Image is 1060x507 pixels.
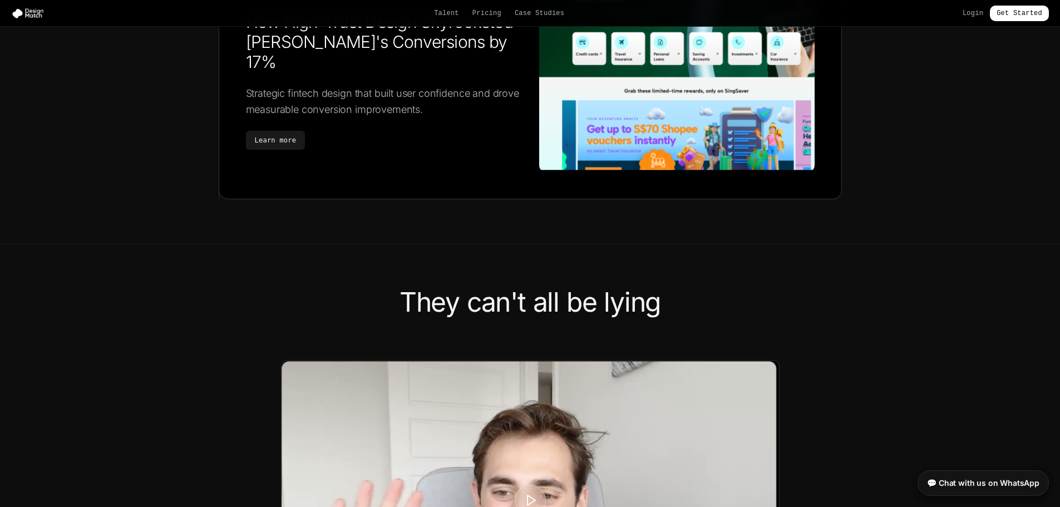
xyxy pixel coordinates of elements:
[246,85,521,118] p: Strategic fintech design that built user confidence and drove measurable conversion improvements.
[246,12,521,72] h3: How High-Trust Design Skyrocketed [PERSON_NAME]'s Conversions by 17%
[918,470,1049,496] a: 💬 Chat with us on WhatsApp
[515,9,564,18] a: Case Studies
[472,9,501,18] a: Pricing
[963,9,983,18] a: Login
[219,289,842,316] h2: They can't all be lying
[990,6,1049,21] a: Get Started
[246,131,305,150] a: Learn more
[434,9,459,18] a: Talent
[11,8,49,19] img: Design Match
